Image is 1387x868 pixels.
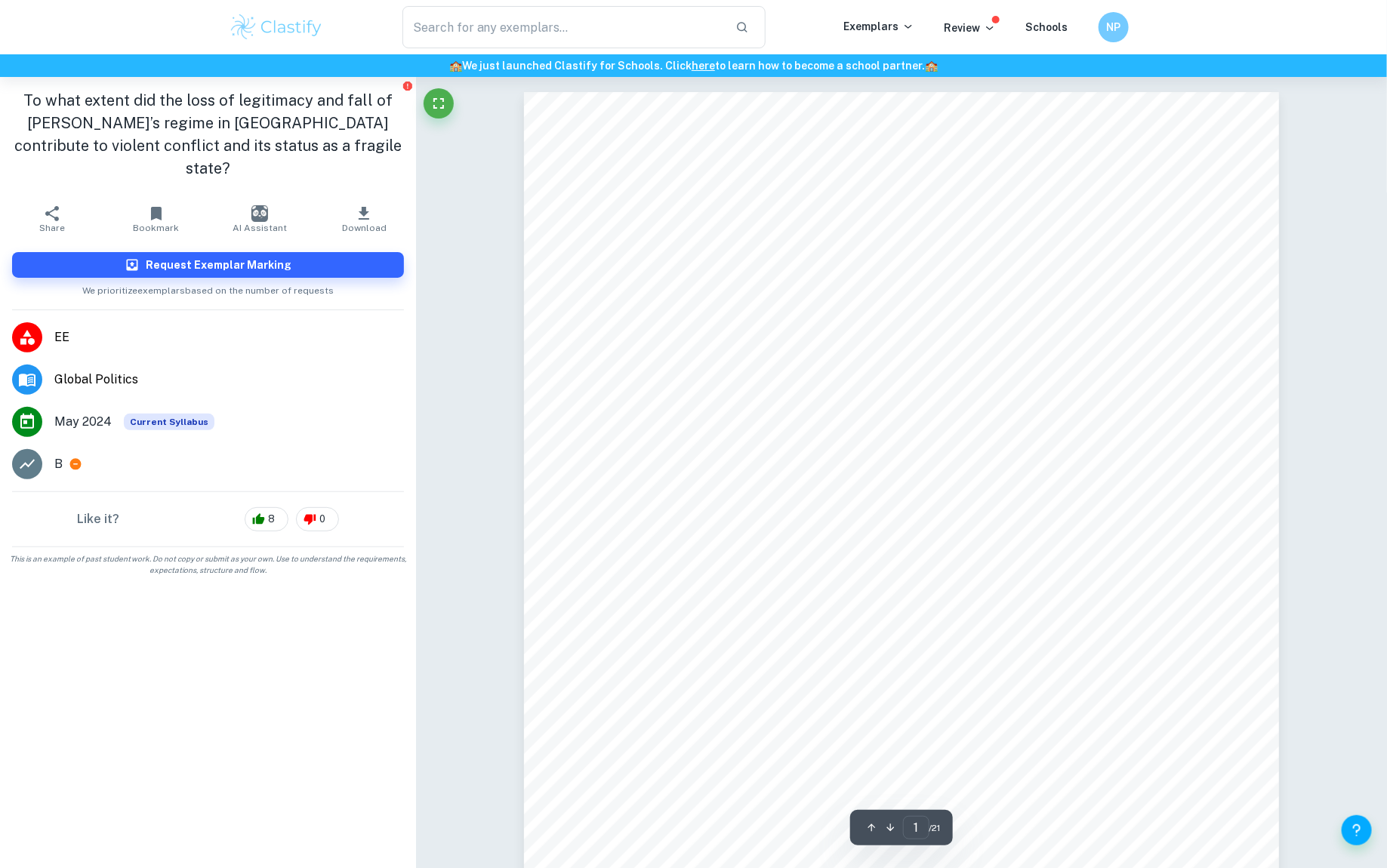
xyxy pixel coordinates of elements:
span: Research Question: [649,608,793,625]
button: NP [1099,12,1129,42]
span: Global Politics [54,371,404,389]
p: Exemplars [844,18,914,35]
input: Search for any exemplars... [402,6,724,48]
a: here [692,60,715,72]
span: To what extent did the loss of legitimacy and fall of [797,608,1155,625]
span: 0 [312,512,334,527]
span: 🏫 [925,60,938,72]
p: B [54,455,63,473]
span: May 2024 [871,718,932,733]
h6: Request Exemplar Marking [146,257,291,273]
span: Share [39,223,65,233]
p: Review [945,20,996,36]
button: Fullscreen [424,88,454,119]
a: Schools [1026,21,1068,33]
span: May 2024 [54,413,112,431]
span: Download [342,223,387,233]
div: 0 [296,507,339,531]
span: A Global Politics Extended Essay [801,684,1001,699]
button: Download [312,198,416,240]
span: State [876,526,926,551]
span: Gaddafi9s regime in [GEOGRAPHIC_DATA] contribute to violent conflict and its status as a fragile [623,627,1307,645]
button: AI Assistant [208,198,313,240]
span: AI Assistant [233,223,287,233]
span: Current Syllabus [124,414,214,430]
span: 8 [260,512,284,527]
button: Report issue [402,80,413,91]
span: Word count: 3,993 [846,768,957,783]
button: Help and Feedback [1342,815,1372,845]
span: This is an example of past student work. Do not copy or submit as your own. Use to understand the... [6,553,410,576]
img: AI Assistant [251,205,268,222]
span: 🏫 [449,60,462,72]
span: in [GEOGRAPHIC_DATA] and its Effect on its Descent into a Fragile [641,498,1350,523]
button: Request Exemplar Marking [12,252,404,278]
span: An exploration on the Roles of Legitimacy and Conflict [620,469,1183,494]
span: EE [54,328,404,346]
button: Bookmark [104,198,208,240]
img: Clastify logo [229,12,325,42]
div: 8 [245,507,288,531]
span: Bookmark [133,223,179,233]
span: / 21 [929,821,941,835]
h6: We just launched Clastify for Schools. Click to learn how to become a school partner. [3,57,1384,74]
h1: To what extent did the loss of legitimacy and fall of [PERSON_NAME]’s regime in [GEOGRAPHIC_DATA]... [12,89,404,180]
h6: NP [1105,19,1122,35]
h6: Like it? [78,510,120,528]
span: We prioritize exemplars based on the number of requests [82,278,334,297]
span: state? [882,648,921,665]
div: This exemplar is based on the current syllabus. Feel free to refer to it for inspiration/ideas wh... [124,414,214,430]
